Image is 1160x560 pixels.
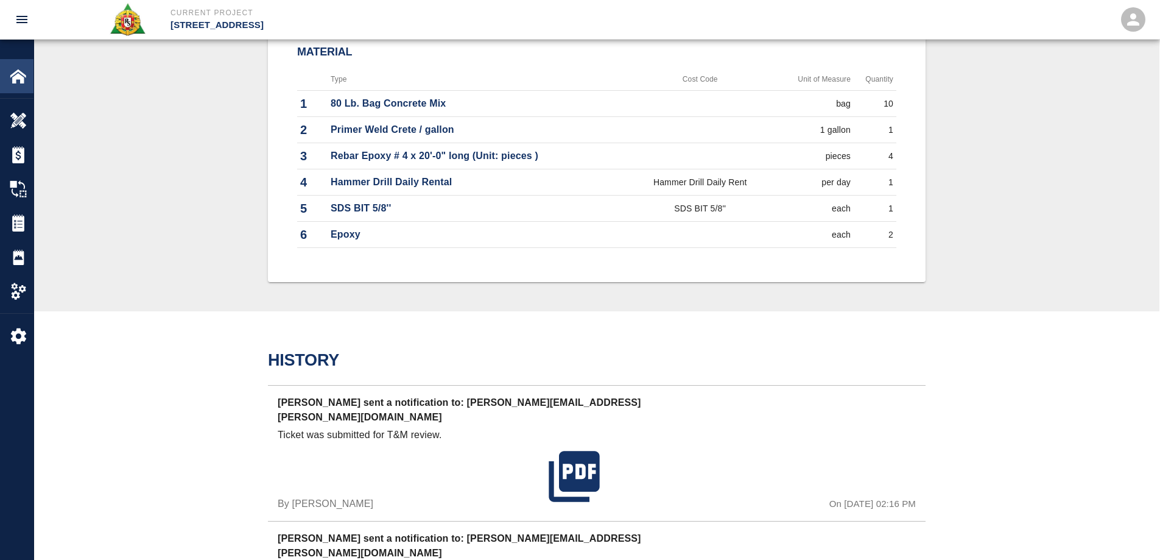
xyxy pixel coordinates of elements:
p: [PERSON_NAME] sent a notification to: [PERSON_NAME][EMAIL_ADDRESS][PERSON_NAME][DOMAIN_NAME] [278,395,703,428]
td: 1 gallon [770,117,854,143]
td: SDS BIT 5/8'' [630,196,770,222]
h2: History [268,350,926,370]
td: Hammer Drill Daily Rent [630,169,770,196]
td: 10 [854,91,896,117]
td: pieces [770,143,854,169]
p: 3 [300,147,325,165]
iframe: Chat Widget [887,70,1160,560]
td: 1 [854,117,896,143]
p: Ticket was submitted for T&M review. [278,428,544,442]
button: open drawer [7,5,37,34]
td: 4 [854,143,896,169]
td: each [770,222,854,248]
img: Roger & Sons Concrete [109,2,146,37]
th: Cost Code [630,68,770,91]
p: 2 [300,121,325,139]
td: 1 [854,196,896,222]
p: 1 [300,94,325,113]
td: per day [770,169,854,196]
td: 1 [854,169,896,196]
p: Current Project [170,7,646,18]
p: [STREET_ADDRESS] [170,18,646,32]
td: 2 [854,222,896,248]
p: SDS BIT 5/8'' [331,201,627,216]
th: Type [328,68,630,91]
p: Rebar Epoxy # 4 x 20'-0" long (Unit: pieces ) [331,149,627,163]
th: Unit of Measure [770,68,854,91]
h2: Material [297,46,896,59]
p: 4 [300,173,325,191]
p: On [DATE] 02:16 PM [829,497,916,511]
td: each [770,196,854,222]
p: 5 [300,199,325,218]
td: bag [770,91,854,117]
p: Epoxy [331,227,627,242]
p: 80 Lb. Bag Concrete Mix [331,96,627,111]
p: Primer Weld Crete / gallon [331,122,627,137]
p: Hammer Drill Daily Rental [331,175,627,190]
p: By [PERSON_NAME] [278,497,373,511]
p: 6 [300,225,325,244]
th: Quantity [854,68,896,91]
